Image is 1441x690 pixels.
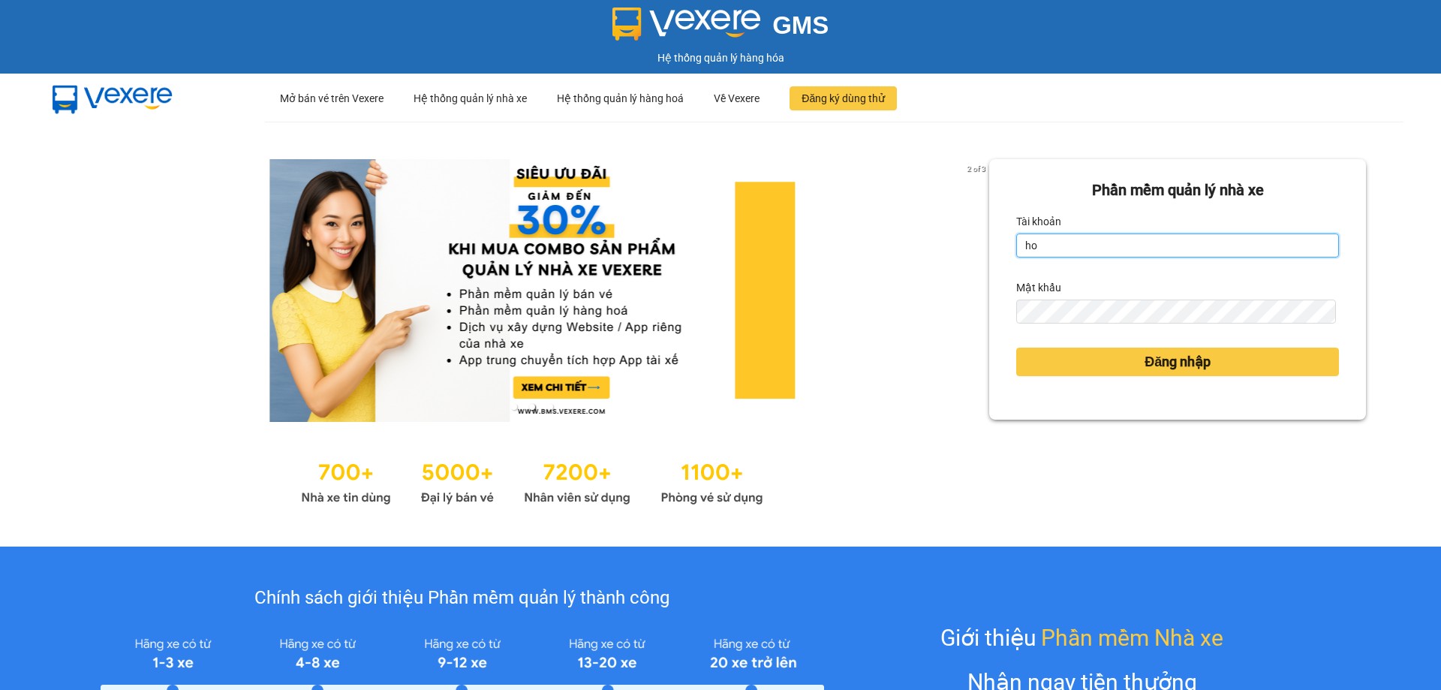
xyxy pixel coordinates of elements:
[968,159,989,422] button: next slide / item
[101,584,823,613] div: Chính sách giới thiệu Phần mềm quản lý thành công
[511,404,517,410] li: slide item 1
[557,74,684,122] div: Hệ thống quản lý hàng hoá
[772,11,829,39] span: GMS
[940,620,1223,655] div: Giới thiệu
[963,159,989,179] p: 2 of 3
[414,74,527,122] div: Hệ thống quản lý nhà xe
[280,74,384,122] div: Mở bán vé trên Vexere
[1016,276,1061,300] label: Mật khẩu
[714,74,760,122] div: Về Vexere
[301,452,763,509] img: Statistics.png
[1016,209,1061,234] label: Tài khoản
[1041,620,1223,655] span: Phần mềm Nhà xe
[790,86,897,110] button: Đăng ký dùng thử
[547,404,553,410] li: slide item 3
[4,50,1437,66] div: Hệ thống quản lý hàng hóa
[529,404,535,410] li: slide item 2
[612,23,829,35] a: GMS
[1016,348,1339,376] button: Đăng nhập
[1016,234,1339,258] input: Tài khoản
[1016,300,1335,324] input: Mật khẩu
[1145,351,1211,372] span: Đăng nhập
[802,90,885,107] span: Đăng ký dùng thử
[1016,179,1339,202] div: Phần mềm quản lý nhà xe
[75,159,96,422] button: previous slide / item
[612,8,761,41] img: logo 2
[38,74,188,123] img: mbUUG5Q.png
